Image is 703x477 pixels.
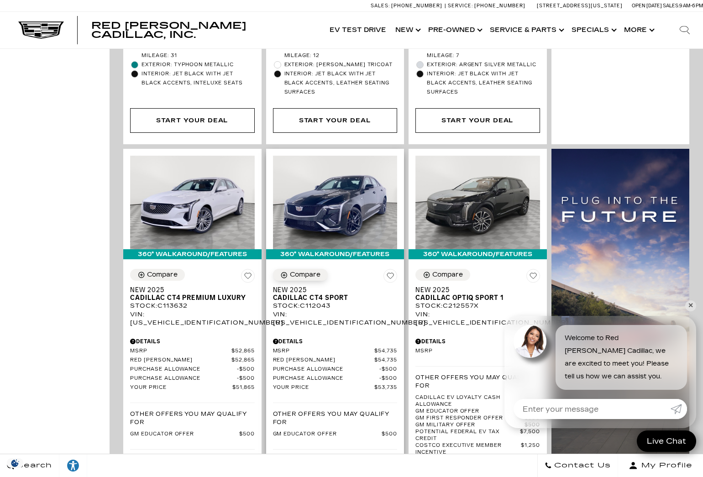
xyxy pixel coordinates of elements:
span: My Profile [638,459,693,472]
a: GM Educator Offer $500 [130,431,255,438]
li: Mileage: 12 [273,51,398,60]
span: Contact Us [552,459,611,472]
span: $500 [379,366,397,373]
a: Sales: [PHONE_NUMBER] [371,3,445,8]
span: GM Educator Offer [273,431,382,438]
span: MSRP [273,348,375,355]
span: Purchase Allowance [273,366,380,373]
div: 360° WalkAround/Features [123,249,262,259]
div: Start Your Deal [415,108,540,133]
div: Start Your Deal [299,115,371,126]
div: Stock : C113632 [130,302,255,310]
span: $53,735 [374,384,397,391]
span: Sales: [371,3,390,9]
span: Search [14,459,52,472]
span: MSRP [415,348,516,355]
img: 2025 Cadillac OPTIQ Sport 1 [415,156,540,249]
span: $54,735 [374,348,397,355]
a: MSRP $52,865 [130,348,255,355]
a: Red [PERSON_NAME] $54,735 [273,357,398,364]
span: $7,500 [520,429,540,442]
span: Cadillac CT4 Sport [273,294,391,302]
img: 2025 Cadillac CT4 Sport [273,156,398,249]
span: Cadillac OPTIQ Sport 1 [415,294,533,302]
a: MSRP $54,990 [415,348,540,355]
span: Sales: [663,3,679,9]
a: Explore your accessibility options [59,454,87,477]
span: Exterior: Typhoon Metallic [142,60,255,69]
a: Pre-Owned [424,12,485,48]
span: Exterior: Argent Silver Metallic [427,60,540,69]
a: Contact Us [537,454,618,477]
a: New [391,12,424,48]
span: New 2025 [130,286,248,294]
img: Agent profile photo [514,325,546,358]
span: Cadillac CT4 Premium Luxury [130,294,248,302]
input: Enter your message [514,399,671,419]
button: Compare Vehicle [415,269,470,281]
a: Purchase Allowance $500 [273,366,398,373]
div: VIN: [US_VEHICLE_IDENTIFICATION_NUMBER] [415,310,540,327]
div: Start Your Deal [273,108,398,133]
div: VIN: [US_VEHICLE_IDENTIFICATION_NUMBER] [130,310,255,327]
a: Specials [567,12,619,48]
button: Save Vehicle [383,269,397,286]
span: Interior: Jet Black with Jet Black accents, Leather Seating Surfaces [427,69,540,97]
section: Click to Open Cookie Consent Modal [5,458,26,468]
a: New 2025Cadillac OPTIQ Sport 1 [415,286,540,302]
a: Purchase Allowance $500 [273,375,398,382]
span: 9 AM-6 PM [679,3,703,9]
div: 360° WalkAround/Features [266,249,404,259]
div: Pricing Details - New 2025 Cadillac CT4 Premium Luxury [130,337,255,346]
span: $52,865 [231,348,255,355]
span: Exterior: [PERSON_NAME] Tricoat [284,60,398,69]
span: Service: [448,3,473,9]
span: Potential Federal EV Tax Credit [415,429,520,442]
li: Mileage: 31 [130,51,255,60]
button: Save Vehicle [241,269,255,286]
img: Opt-Out Icon [5,458,26,468]
span: Purchase Allowance [130,375,237,382]
div: Welcome to Red [PERSON_NAME] Cadillac, we are excited to meet you! Please tell us how we can assi... [556,325,687,390]
button: Open user profile menu [618,454,703,477]
div: 360° WalkAround/Features [409,249,547,259]
span: Red [PERSON_NAME] Cadillac, Inc. [91,20,247,40]
a: New 2025Cadillac CT4 Premium Luxury [130,286,255,302]
div: VIN: [US_VEHICLE_IDENTIFICATION_NUMBER] [273,310,398,327]
span: New 2025 [415,286,533,294]
span: MSRP [130,348,231,355]
div: Pricing Details - New 2025 Cadillac OPTIQ Sport 1 [415,337,540,346]
div: Stock : C212557X [415,302,540,310]
span: Your Price [130,384,232,391]
a: Red [PERSON_NAME] $52,865 [130,357,255,364]
a: GM Educator Offer $500 [273,431,398,438]
a: GM Educator Offer $500 [415,408,540,415]
a: GM Military Offer $500 [415,422,540,429]
span: Live Chat [642,436,691,446]
a: Submit [671,399,687,419]
span: [PHONE_NUMBER] [391,3,442,9]
p: Other Offers You May Qualify For [130,410,255,426]
button: More [619,12,657,48]
a: Purchase Allowance $500 [130,366,255,373]
span: Red [PERSON_NAME] [130,357,231,364]
span: GM Educator Offer [415,408,525,415]
div: Start Your Deal [130,108,255,133]
span: Cadillac EV Loyalty Cash Allowance [415,394,520,408]
a: Live Chat [637,430,696,452]
a: Service & Parts [485,12,567,48]
a: Service: [PHONE_NUMBER] [445,3,528,8]
span: $54,735 [374,357,397,364]
button: Compare Vehicle [130,269,185,281]
div: Start Your Deal [156,115,228,126]
a: [STREET_ADDRESS][US_STATE] [537,3,623,9]
a: Potential Federal EV Tax Credit $7,500 [415,429,540,442]
img: 2025 Cadillac CT4 Premium Luxury [130,156,255,249]
a: Cadillac EV Loyalty Cash Allowance $1,000 [415,394,540,408]
span: $1,250 [521,442,540,456]
span: [PHONE_NUMBER] [474,3,525,9]
a: Cadillac Dark Logo with Cadillac White Text [18,21,64,39]
div: Stock : C112043 [273,302,398,310]
span: $500 [239,431,255,438]
div: Compare [432,271,463,279]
